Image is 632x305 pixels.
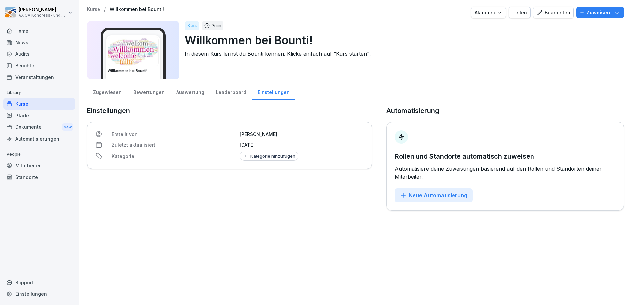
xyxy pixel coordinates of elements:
p: Library [3,87,75,98]
a: Automatisierungen [3,133,75,145]
div: Kurs [185,21,199,30]
a: Standorte [3,171,75,183]
button: Kategorie hinzufügen [240,152,298,161]
div: Aktionen [475,9,502,16]
a: Leaderboard [210,83,252,100]
a: Pfade [3,110,75,121]
a: DokumenteNew [3,121,75,133]
a: Home [3,25,75,37]
p: In diesem Kurs lernst du Bounti kennen. Klicke einfach auf "Kurs starten". [185,50,619,58]
p: Einstellungen [87,106,372,116]
a: Berichte [3,60,75,71]
p: Kategorie [112,153,236,160]
div: Kategorie hinzufügen [243,153,295,159]
p: Erstellt von [112,131,236,138]
div: Dokumente [3,121,75,133]
p: [PERSON_NAME] [240,131,364,138]
a: Willkommen bei Bounti! [110,7,164,12]
p: / [104,7,106,12]
div: Neue Automatisierung [400,192,467,199]
button: Bearbeiten [533,7,574,18]
p: Automatisierung [386,106,439,116]
p: Willkommen bei Bounti! [185,32,619,49]
a: Audits [3,48,75,60]
a: Bewertungen [127,83,170,100]
button: Zuweisen [576,7,624,18]
a: Einstellungen [252,83,295,100]
a: Kurse [87,7,100,12]
a: Zugewiesen [87,83,127,100]
a: Mitarbeiter [3,160,75,171]
p: Rollen und Standorte automatisch zuweisen [395,152,616,161]
div: Support [3,277,75,288]
button: Teilen [509,7,531,18]
p: [PERSON_NAME] [19,7,67,13]
p: Zuweisen [586,9,610,16]
div: New [62,123,73,131]
p: People [3,149,75,160]
img: ezoyesrutavjy0yb17ox1s6s.png [108,37,158,66]
a: Einstellungen [3,288,75,300]
a: Veranstaltungen [3,71,75,83]
div: Bearbeiten [537,9,570,16]
a: Kurse [3,98,75,110]
button: Aktionen [471,7,506,18]
p: AXICA Kongress- und Tagungszentrum Pariser Platz 3 GmbH [19,13,67,17]
p: Zuletzt aktualisiert [112,141,236,148]
p: 7 min [212,22,221,29]
p: Automatisiere deine Zuweisungen basierend auf den Rollen und Standorten deiner Mitarbeiter. [395,165,616,181]
p: [DATE] [240,141,364,148]
a: News [3,37,75,48]
button: Neue Automatisierung [395,188,473,202]
h3: Willkommen bei Bounti! [108,68,159,73]
div: Teilen [512,9,527,16]
a: Auswertung [170,83,210,100]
